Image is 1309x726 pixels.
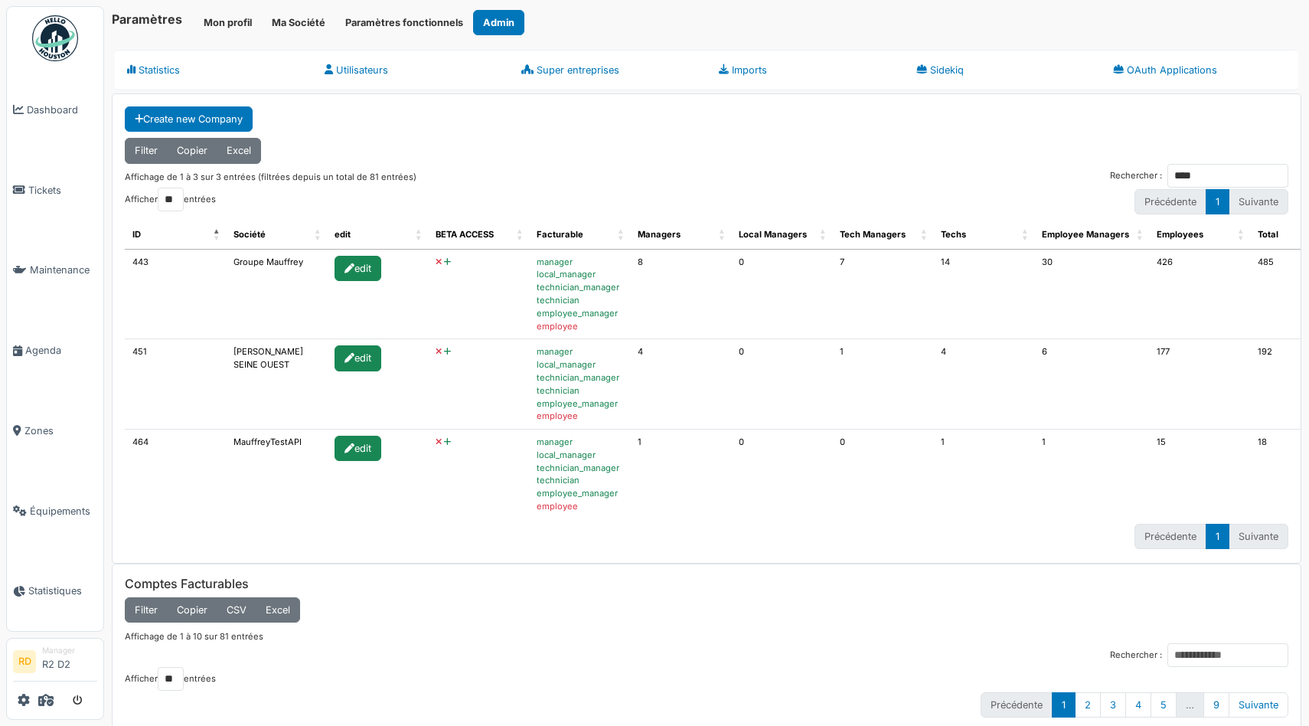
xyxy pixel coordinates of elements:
div: manager [537,436,622,449]
div: employee [537,410,622,423]
a: Statistics [115,50,312,90]
a: Ma Société [262,10,335,35]
a: Statistiques [7,551,103,632]
a: Utilisateurs [312,50,510,90]
div: edit [335,436,381,461]
th: Techs : activer pour trier la colonne par ordre croissant [933,221,1034,250]
span: translation missing: fr.user.managers [638,229,681,240]
a: Agenda [7,310,103,391]
select: Afficherentrées [158,667,184,691]
label: Rechercher : [1110,643,1288,667]
img: Badge_color-CXgf-gQk.svg [32,15,78,61]
div: local_manager [537,449,622,462]
div: Manager [42,645,97,656]
td: 0 [731,339,832,430]
th: Employee Managers : activer pour trier la colonne par ordre croissant [1034,221,1149,250]
button: Filter [125,597,168,623]
span: Dashboard [27,103,97,117]
div: manager [537,345,622,358]
span: Copier [177,604,207,616]
th: edit : activer pour trier la colonne par ordre croissant [327,221,428,250]
li: R2 D2 [42,645,97,678]
td: 464 [125,430,226,519]
div: employee_manager [537,397,622,410]
button: Copier [167,138,217,163]
input: Rechercher : [1167,164,1288,188]
button: Paramètres fonctionnels [335,10,473,35]
select: Afficherentrées [158,188,184,211]
td: [PERSON_NAME] SEINE OUEST [226,339,327,430]
a: 1 [1206,524,1229,549]
th: Société : activer pour trier la colonne par ordre croissant [226,221,327,250]
td: 1 [832,339,933,430]
button: CSV [217,597,256,623]
a: Zones [7,391,103,471]
span: translation missing: fr.user.employee_managers [1042,229,1129,240]
a: 1 [1206,189,1229,214]
td: 1 [933,430,1034,519]
a: Suivante [1229,692,1288,718]
a: edit [335,443,384,453]
div: employee [537,500,622,513]
span: Copier [177,145,207,156]
td: 426 [1149,250,1250,340]
div: manager [537,256,622,269]
td: 7 [832,250,933,340]
div: edit [335,256,381,281]
span: translation missing: fr.user.local_managers [739,229,807,240]
a: 1 [1052,692,1076,718]
div: Affichage de 1 à 10 sur 81 entrées [125,623,1288,643]
td: 15 [1149,430,1250,519]
td: 6 [1034,339,1149,430]
a: Tickets [7,150,103,231]
td: 177 [1149,339,1250,430]
div: local_manager [537,358,622,371]
span: Filter [135,145,158,156]
a: Maintenance [7,231,103,311]
a: Imports [707,50,904,90]
div: employee_manager [537,487,622,500]
div: employee [537,320,622,333]
th: Employees : activer pour trier la colonne par ordre croissant [1149,221,1250,250]
a: 4 [1125,692,1151,718]
a: 9 [1203,692,1229,718]
div: employee_manager [537,307,622,320]
td: 1 [630,430,731,519]
a: edit [335,352,384,363]
span: Équipements [30,504,97,518]
td: 14 [933,250,1034,340]
a: OAuth Applications [1101,50,1298,90]
button: Copier [167,597,217,623]
td: 0 [731,430,832,519]
td: 0 [832,430,933,519]
a: 2 [1075,692,1101,718]
button: Filter [125,138,168,163]
div: technician_manager [537,371,622,384]
td: Groupe Mauffrey [226,250,327,340]
label: Afficher entrées [125,188,216,211]
th: Facturable : activer pour trier la colonne par ordre croissant [529,221,630,250]
span: Excel [266,604,290,616]
span: CSV [227,604,246,616]
a: Sidekiq [904,50,1102,90]
th: Managers : activer pour trier la colonne par ordre croissant [630,221,731,250]
span: Maintenance [30,263,97,277]
td: 1 [1034,430,1149,519]
label: Afficher entrées [125,667,216,691]
a: Dashboard [7,70,103,150]
td: 4 [933,339,1034,430]
li: RD [13,650,36,673]
div: technician_manager [537,281,622,294]
button: Excel [256,597,300,623]
a: 3 [1100,692,1126,718]
a: Équipements [7,471,103,551]
button: Excel [217,138,261,163]
a: edit [335,262,384,273]
a: Super entreprises [509,50,707,90]
div: technician [537,384,622,397]
button: Mon profil [194,10,262,35]
input: Rechercher : [1167,643,1288,667]
td: 30 [1034,250,1149,340]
